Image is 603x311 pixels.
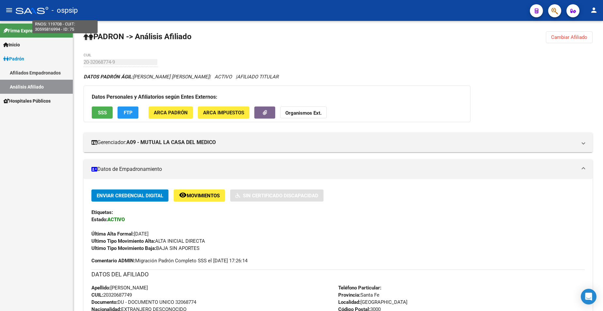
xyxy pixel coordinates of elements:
span: [PERSON_NAME] [PERSON_NAME] [84,74,209,80]
button: FTP [118,106,138,119]
strong: Teléfono Particular: [338,285,381,291]
button: Cambiar Afiliado [546,31,593,43]
h3: DATOS DEL AFILIADO [91,270,585,279]
span: AFILIADO TITULAR [237,74,278,80]
strong: Ultimo Tipo Movimiento Alta: [91,238,155,244]
strong: Estado: [91,217,107,222]
button: ARCA Padrón [149,106,193,119]
span: Cambiar Afiliado [551,34,587,40]
span: Enviar Credencial Digital [97,193,163,199]
div: Open Intercom Messenger [581,289,596,304]
mat-expansion-panel-header: Gerenciador:A09 - MUTUAL LA CASA DEL MEDICO [84,133,593,152]
span: BAJA SIN APORTES [91,245,199,251]
strong: Ultimo Tipo Movimiento Baja: [91,245,156,251]
span: FTP [124,110,133,116]
mat-icon: menu [5,6,13,14]
strong: PADRON -> Análisis Afiliado [84,32,192,41]
span: 20320687749 [91,292,132,298]
h3: Datos Personales y Afiliatorios según Entes Externos: [92,92,462,102]
strong: CUIL: [91,292,103,298]
span: Hospitales Públicos [3,97,51,105]
button: Enviar Credencial Digital [91,189,168,202]
button: Organismos Ext. [280,106,327,119]
mat-expansion-panel-header: Datos de Empadronamiento [84,159,593,179]
strong: ACTIVO [107,217,125,222]
strong: Etiquetas: [91,209,113,215]
span: ARCA Padrón [154,110,188,116]
strong: Apellido: [91,285,110,291]
span: DU - DOCUMENTO UNICO 32068774 [91,299,196,305]
mat-icon: remove_red_eye [179,191,187,199]
span: - ospsip [52,3,78,18]
strong: Localidad: [338,299,360,305]
span: [GEOGRAPHIC_DATA] [338,299,407,305]
span: [DATE] [91,231,149,237]
span: Sin Certificado Discapacidad [243,193,318,199]
span: SSS [98,110,107,116]
span: ARCA Impuestos [203,110,244,116]
button: Movimientos [174,189,225,202]
i: | ACTIVO | [84,74,278,80]
strong: Organismos Ext. [285,110,322,116]
span: Padrón [3,55,24,62]
span: Movimientos [187,193,220,199]
span: [PERSON_NAME] [91,285,148,291]
span: Migración Padrón Completo SSS el [DATE] 17:26:14 [91,257,247,264]
strong: Documento: [91,299,118,305]
strong: Última Alta Formal: [91,231,134,237]
strong: A09 - MUTUAL LA CASA DEL MEDICO [126,139,216,146]
button: Sin Certificado Discapacidad [230,189,324,202]
mat-panel-title: Datos de Empadronamiento [91,166,577,173]
strong: Comentario ADMIN: [91,258,135,264]
mat-panel-title: Gerenciador: [91,139,577,146]
strong: DATOS PADRÓN ÁGIL: [84,74,133,80]
span: Firma Express [3,27,37,34]
mat-icon: person [590,6,598,14]
button: SSS [92,106,113,119]
strong: Provincia: [338,292,360,298]
span: ALTA INICIAL DIRECTA [91,238,205,244]
span: Inicio [3,41,20,48]
span: Santa Fe [338,292,379,298]
button: ARCA Impuestos [198,106,249,119]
